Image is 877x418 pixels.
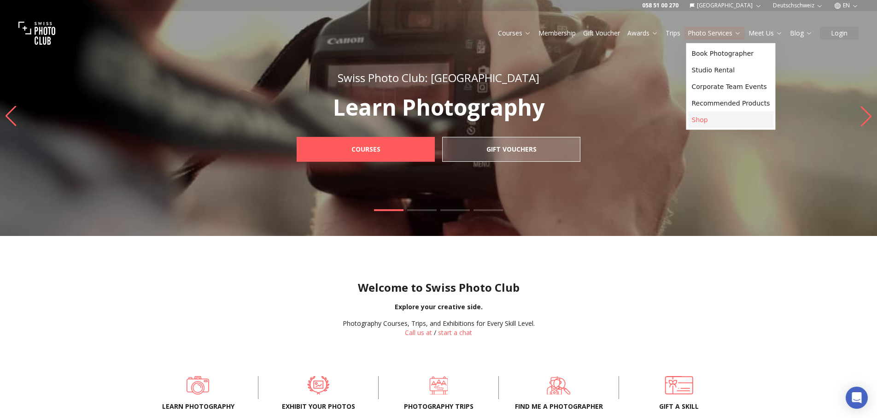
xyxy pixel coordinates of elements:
a: Find me a photographer [514,376,604,394]
button: Gift Voucher [579,27,624,40]
button: Login [820,27,859,40]
div: Photography Courses, Trips, and Exhibitions for Every Skill Level. [343,319,535,328]
button: Awards [624,27,662,40]
a: Blog [790,29,813,38]
a: Membership [538,29,576,38]
a: Corporate Team Events [688,78,774,95]
a: Gift a skill [634,376,724,394]
a: Gift Vouchers [442,137,580,162]
span: Exhibit your photos [273,402,363,411]
a: Book Photographer [688,45,774,62]
div: / [343,319,535,337]
button: Membership [535,27,579,40]
a: Call us at [405,328,432,337]
span: Learn Photography [153,402,243,411]
button: Courses [494,27,535,40]
a: Photography trips [393,376,484,394]
p: Learn Photography [276,96,601,118]
a: Gift Voucher [583,29,620,38]
h1: Welcome to Swiss Photo Club [7,280,870,295]
a: Courses [297,137,435,162]
a: Exhibit your photos [273,376,363,394]
a: Awards [627,29,658,38]
a: Photo Services [688,29,741,38]
a: 058 51 00 270 [642,2,678,9]
a: Trips [666,29,680,38]
b: Courses [351,145,380,154]
div: Explore your creative side. [7,302,870,312]
button: Blog [786,27,816,40]
button: Trips [662,27,684,40]
a: Meet Us [748,29,783,38]
img: Swiss photo club [18,15,55,52]
span: Gift a skill [634,402,724,411]
span: Find me a photographer [514,402,604,411]
span: Photography trips [393,402,484,411]
span: Swiss Photo Club: [GEOGRAPHIC_DATA] [338,70,539,85]
a: Learn Photography [153,376,243,394]
a: Recommended Products [688,95,774,112]
a: Courses [498,29,531,38]
b: Gift Vouchers [486,145,537,154]
button: Photo Services [684,27,745,40]
div: Open Intercom Messenger [846,387,868,409]
a: Shop [688,112,774,128]
button: start a chat [438,328,472,337]
button: Meet Us [745,27,786,40]
a: Studio Rental [688,62,774,78]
